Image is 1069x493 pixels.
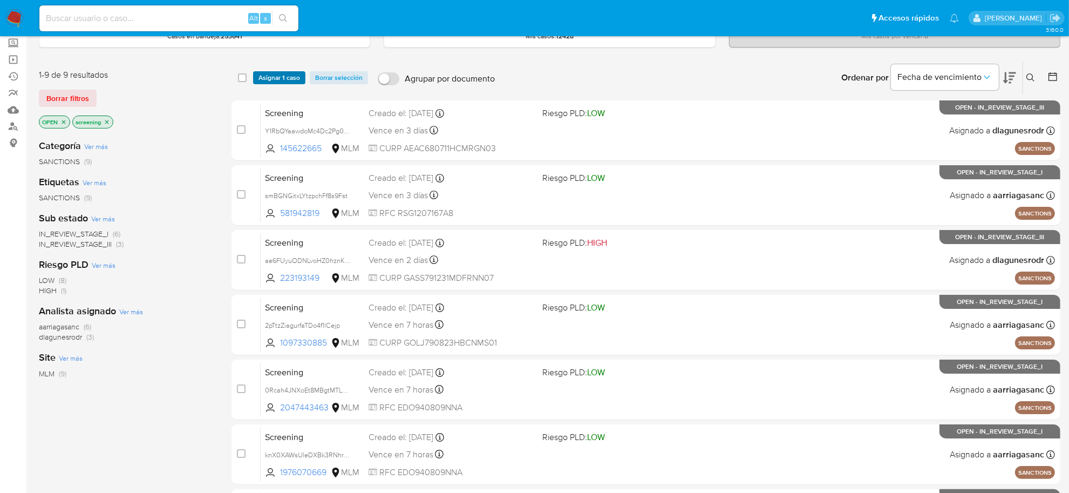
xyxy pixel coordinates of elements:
button: search-icon [272,11,294,26]
span: s [264,13,267,23]
p: cesar.gonzalez@mercadolibre.com.mx [985,13,1046,23]
span: Accesos rápidos [879,12,939,24]
input: Buscar usuario o caso... [39,11,298,25]
a: Salir [1050,12,1061,24]
a: Notificaciones [950,13,959,23]
span: Alt [249,13,258,23]
span: 3.160.0 [1046,25,1064,34]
